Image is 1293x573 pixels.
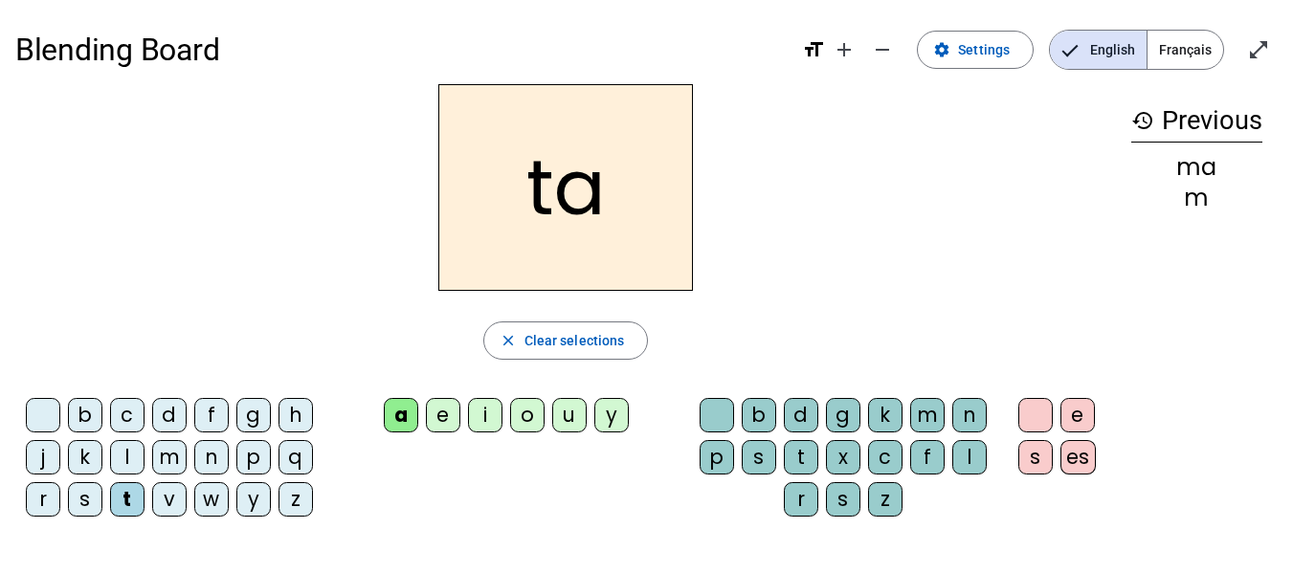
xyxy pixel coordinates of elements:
div: ma [1131,156,1262,179]
div: s [68,482,102,517]
div: x [826,440,860,474]
div: f [910,440,945,474]
h1: Blending Board [15,19,787,80]
h2: ta [438,84,693,291]
div: l [110,440,145,474]
div: s [1018,440,1053,474]
div: a [384,398,418,432]
button: Enter full screen [1239,31,1278,69]
div: i [468,398,502,432]
mat-icon: close [500,332,517,349]
div: g [826,398,860,432]
div: h [279,398,313,432]
div: v [152,482,187,517]
div: p [700,440,734,474]
mat-button-toggle-group: Language selection [1049,30,1224,70]
div: s [742,440,776,474]
mat-icon: open_in_full [1247,38,1270,61]
div: m [910,398,945,432]
div: b [742,398,776,432]
div: y [236,482,271,517]
div: o [510,398,545,432]
button: Decrease font size [863,31,902,69]
div: l [952,440,987,474]
div: d [784,398,818,432]
div: c [868,440,903,474]
span: English [1050,31,1147,69]
mat-icon: history [1131,109,1154,132]
div: k [68,440,102,474]
div: u [552,398,587,432]
div: r [784,482,818,517]
div: s [826,482,860,517]
mat-icon: format_size [802,38,825,61]
mat-icon: settings [933,41,950,58]
div: es [1060,440,1096,474]
div: d [152,398,187,432]
div: e [426,398,460,432]
div: p [236,440,271,474]
div: m [152,440,187,474]
mat-icon: remove [871,38,894,61]
div: k [868,398,903,432]
div: c [110,398,145,432]
div: n [194,440,229,474]
div: j [26,440,60,474]
mat-icon: add [833,38,856,61]
div: y [594,398,629,432]
div: t [110,482,145,517]
button: Settings [917,31,1034,69]
button: Increase font size [825,31,863,69]
span: Clear selections [524,329,625,352]
div: m [1131,187,1262,209]
div: z [279,482,313,517]
span: Français [1148,31,1223,69]
div: e [1060,398,1095,432]
div: n [952,398,987,432]
button: Clear selections [483,321,649,360]
div: f [194,398,229,432]
span: Settings [958,38,1010,61]
div: r [26,482,60,517]
div: q [279,440,313,474]
div: t [784,440,818,474]
div: z [868,482,903,517]
div: b [68,398,102,432]
h3: Previous [1131,99,1262,143]
div: g [236,398,271,432]
div: w [194,482,229,517]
